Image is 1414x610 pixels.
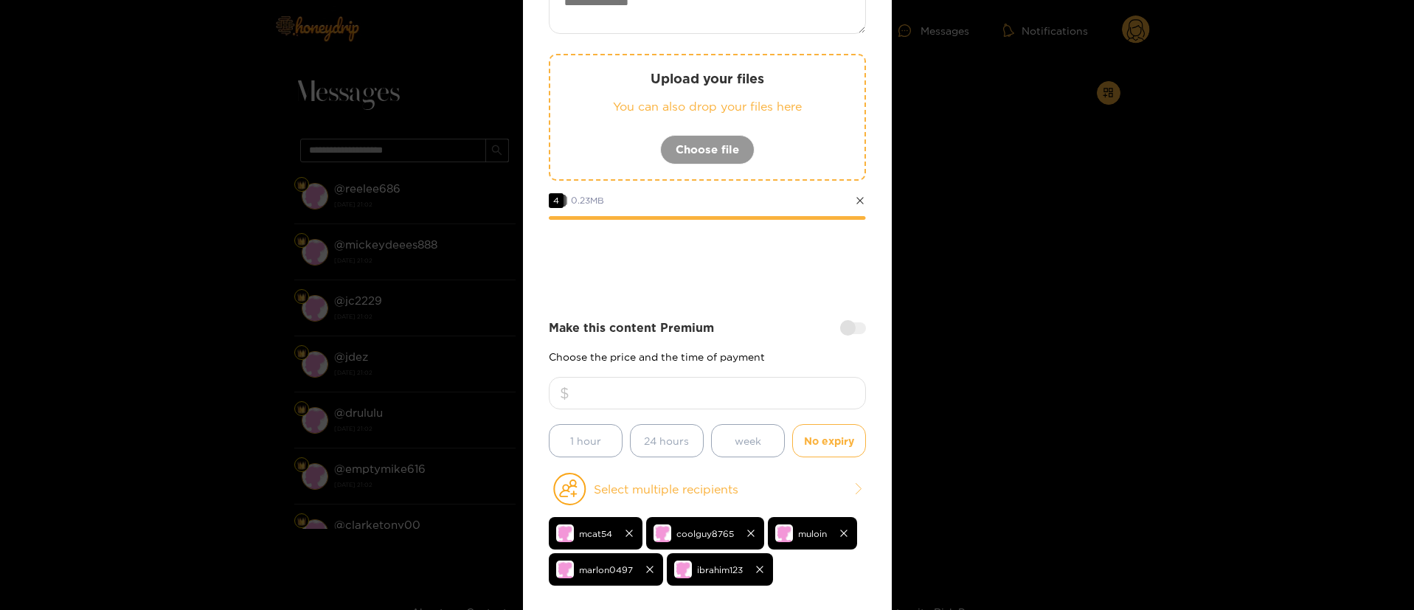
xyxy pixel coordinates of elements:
[549,472,866,506] button: Select multiple recipients
[792,424,866,457] button: No expiry
[798,525,827,542] span: muloin
[735,432,761,449] span: week
[570,432,601,449] span: 1 hour
[775,524,793,542] img: no-avatar.png
[556,561,574,578] img: no-avatar.png
[571,195,604,205] span: 0.23 MB
[644,432,689,449] span: 24 hours
[630,424,704,457] button: 24 hours
[549,424,623,457] button: 1 hour
[654,524,671,542] img: no-avatar.png
[580,70,835,87] p: Upload your files
[580,98,835,115] p: You can also drop your files here
[579,561,633,578] span: marlon0497
[697,561,743,578] span: ibrahim123
[549,193,564,208] span: 4
[676,525,734,542] span: coolguy8765
[556,524,574,542] img: no-avatar.png
[579,525,612,542] span: mcat54
[674,561,692,578] img: no-avatar.png
[549,351,866,362] p: Choose the price and the time of payment
[549,319,714,336] strong: Make this content Premium
[660,135,755,164] button: Choose file
[711,424,785,457] button: week
[804,432,854,449] span: No expiry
